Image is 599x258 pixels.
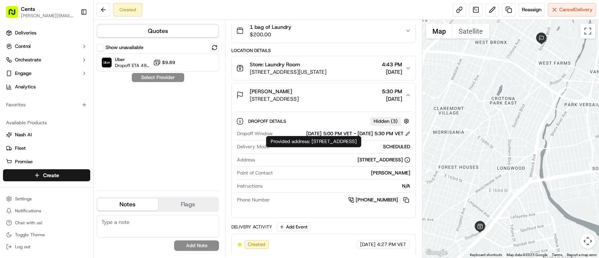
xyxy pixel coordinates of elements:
[7,7,22,22] img: Nash
[71,109,120,116] span: API Documentation
[15,131,32,138] span: Nash AI
[424,248,449,258] img: Google
[382,95,402,103] span: [DATE]
[3,3,77,21] button: Cents[PERSON_NAME][EMAIL_ADDRESS][DOMAIN_NAME]
[7,30,136,42] p: Welcome 👋
[127,74,136,83] button: Start new chat
[580,234,595,249] button: Map camera controls
[3,230,90,240] button: Toggle Theme
[15,158,33,165] span: Promise
[115,57,150,63] span: Uber
[3,156,90,168] button: Promise
[382,88,402,95] span: 5:30 PM
[21,13,75,19] button: [PERSON_NAME][EMAIL_ADDRESS][DOMAIN_NAME]
[248,118,288,124] span: Dropoff Details
[3,117,90,129] div: Available Products
[507,253,547,257] span: Map data ©2025 Google
[6,131,87,138] a: Nash AI
[250,88,292,95] span: [PERSON_NAME]
[231,224,272,230] div: Delivery Activity
[250,68,326,76] span: [STREET_ADDRESS][US_STATE]
[3,129,90,141] button: Nash AI
[6,158,87,165] a: Promise
[522,6,541,13] span: Reassign
[15,43,31,50] span: Control
[3,142,90,154] button: Fleet
[356,197,398,203] span: [PHONE_NUMBER]
[277,222,310,231] button: Add Event
[374,118,398,125] span: Hidden ( 3 )
[358,157,410,163] div: [STREET_ADDRESS]
[470,252,502,258] button: Keyboard shortcuts
[3,206,90,216] button: Notifications
[232,107,416,218] div: [PERSON_NAME][STREET_ADDRESS]5:30 PM[DATE]
[4,106,60,119] a: 📗Knowledge Base
[3,27,90,39] a: Deliveries
[19,48,135,56] input: Got a question? Start typing here...
[426,24,452,39] button: Show street map
[3,54,90,66] button: Orchestrate
[250,95,299,103] span: [STREET_ADDRESS]
[6,145,87,152] a: Fleet
[3,40,90,52] button: Control
[232,83,416,107] button: [PERSON_NAME][STREET_ADDRESS]5:30 PM[DATE]
[250,31,291,38] span: $200.00
[115,63,150,69] span: Dropoff ETA 49 minutes
[3,218,90,228] button: Chat with us!
[25,72,123,79] div: Start new chat
[377,241,406,248] span: 4:27 PM VET
[567,253,597,257] a: Report a map error
[3,169,90,181] button: Create
[348,196,410,204] a: [PHONE_NUMBER]
[15,30,36,36] span: Deliveries
[248,241,265,248] span: Created
[7,72,21,85] img: 1736555255976-a54dd68f-1ca7-489b-9aae-adbdc363a1c4
[21,5,35,13] button: Cents
[97,198,158,210] button: Notes
[7,109,13,115] div: 📗
[15,57,41,63] span: Orchestrate
[237,170,273,176] span: Point of Contact
[15,220,42,226] span: Chat with us!
[306,130,410,137] div: [DATE] 5:00 PM VET - [DATE] 5:30 PM VET
[452,24,489,39] button: Show satellite imagery
[382,61,402,68] span: 4:43 PM
[162,60,175,66] span: $9.89
[63,109,69,115] div: 💻
[102,58,112,67] img: Uber
[265,183,410,189] div: N/A
[15,208,41,214] span: Notifications
[15,196,32,202] span: Settings
[552,253,562,257] a: Terms (opens in new tab)
[106,44,143,51] label: Show unavailable
[237,157,255,163] span: Address
[15,145,26,152] span: Fleet
[580,24,595,39] button: Toggle fullscreen view
[75,127,91,133] span: Pylon
[232,56,416,80] button: Store: Laundry Room[STREET_ADDRESS][US_STATE]4:43 PM[DATE]
[15,70,31,77] span: Engage
[3,81,90,93] a: Analytics
[250,61,300,68] span: Store: Laundry Room
[559,6,593,13] span: Cancel Delivery
[60,106,123,119] a: 💻API Documentation
[519,3,545,16] button: Reassign
[548,3,596,16] button: CancelDelivery
[43,172,59,179] span: Create
[266,136,361,147] div: Provided address: [STREET_ADDRESS]
[382,68,402,76] span: [DATE]
[360,241,375,248] span: [DATE]
[15,244,30,250] span: Log out
[237,143,269,150] span: Delivery Mode
[276,170,410,176] div: [PERSON_NAME]
[424,248,449,258] a: Open this area in Google Maps (opens a new window)
[25,79,95,85] div: We're available if you need us!
[250,23,291,31] span: 1 bag of Laundry
[15,232,45,238] span: Toggle Theme
[3,242,90,252] button: Log out
[158,198,219,210] button: Flags
[370,116,411,126] button: Hidden (3)
[53,127,91,133] a: Powered byPylon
